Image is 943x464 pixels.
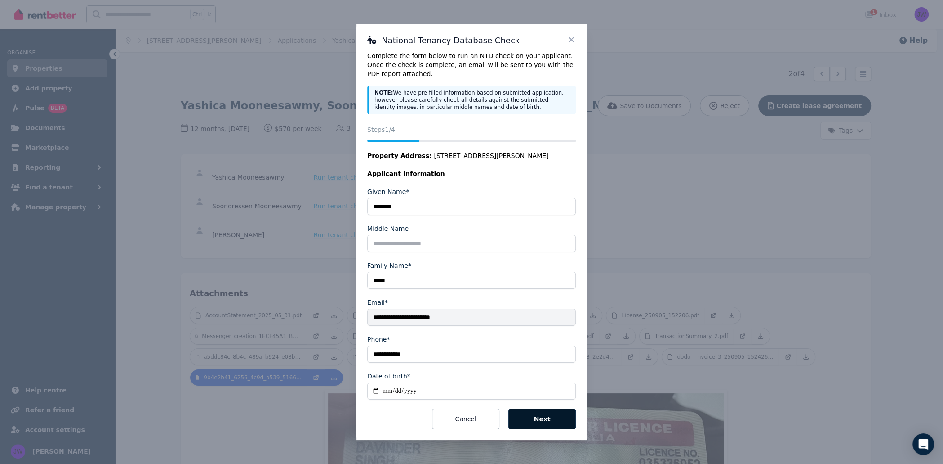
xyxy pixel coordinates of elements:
label: Date of birth* [367,372,410,381]
p: Complete the form below to run an NTD check on your applicant. Once the check is complete, an ema... [367,51,576,78]
label: Family Name* [367,261,411,270]
button: Cancel [432,409,499,429]
p: Steps 1 /4 [367,125,576,134]
button: Next [508,409,576,429]
label: Middle Name [367,224,409,233]
h3: National Tenancy Database Check [367,35,576,46]
span: Property Address: [367,152,431,159]
div: Open Intercom Messenger [912,433,934,455]
label: Email* [367,298,388,307]
span: [STREET_ADDRESS][PERSON_NAME] [434,151,548,160]
label: Phone* [367,335,390,344]
label: Given Name* [367,187,409,196]
legend: Applicant Information [367,169,576,178]
strong: NOTE: [374,90,393,96]
div: We have pre-filled information based on submitted application, however please carefully check all... [367,86,576,114]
